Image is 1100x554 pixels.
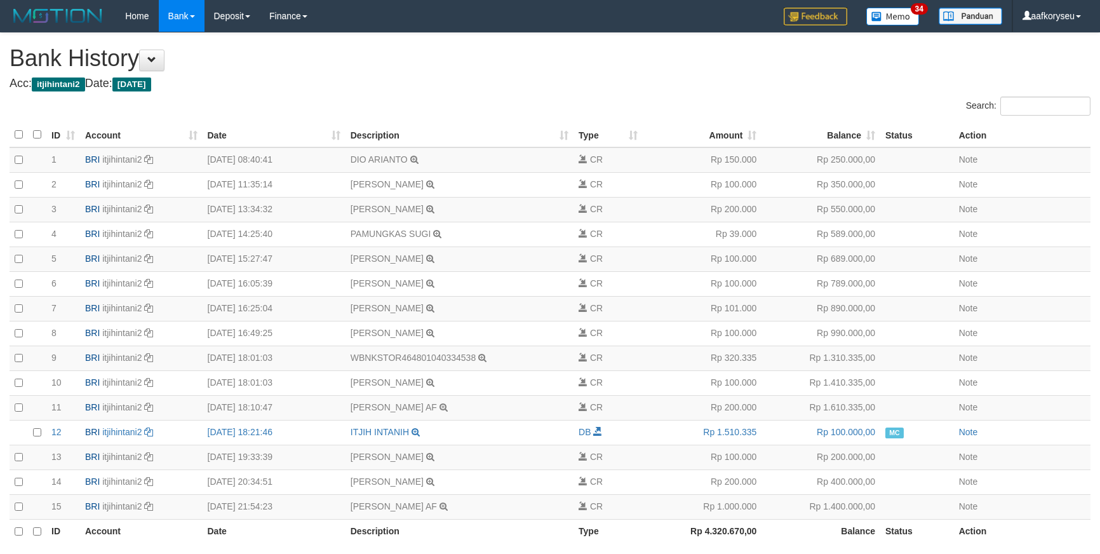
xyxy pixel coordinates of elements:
[203,271,345,296] td: [DATE] 16:05:39
[880,519,954,544] th: Status
[203,247,345,271] td: [DATE] 15:27:47
[959,402,978,412] a: Note
[351,427,409,437] a: ITJIH INTANIH
[643,271,762,296] td: Rp 100.000
[46,519,80,544] th: ID
[761,123,880,147] th: Balance: activate to sort column ascending
[144,452,153,462] a: Copy itjihintani2 to clipboard
[102,204,142,214] a: itjihintani2
[51,303,57,313] span: 7
[203,222,345,247] td: [DATE] 14:25:40
[761,172,880,197] td: Rp 350.000,00
[51,427,62,437] span: 12
[85,154,100,165] span: BRI
[85,402,100,412] span: BRI
[590,253,603,264] span: CR
[102,452,142,462] a: itjihintani2
[579,427,591,437] span: DB
[102,501,142,511] a: itjihintani2
[85,303,100,313] span: BRI
[203,123,345,147] th: Date: activate to sort column ascending
[643,296,762,321] td: Rp 101.000
[102,278,142,288] a: itjihintani2
[954,519,1090,544] th: Action
[761,395,880,420] td: Rp 1.610.335,00
[203,346,345,370] td: [DATE] 18:01:03
[959,154,978,165] a: Note
[85,377,100,388] span: BRI
[144,328,153,338] a: Copy itjihintani2 to clipboard
[761,197,880,222] td: Rp 550.000,00
[51,501,62,511] span: 15
[203,197,345,222] td: [DATE] 13:34:32
[959,427,978,437] a: Note
[880,123,954,147] th: Status
[144,501,153,511] a: Copy itjihintani2 to clipboard
[144,377,153,388] a: Copy itjihintani2 to clipboard
[102,303,142,313] a: itjihintani2
[51,278,57,288] span: 6
[351,328,424,338] a: [PERSON_NAME]
[203,445,345,470] td: [DATE] 19:33:39
[643,470,762,494] td: Rp 200.000
[761,370,880,395] td: Rp 1.410.335,00
[203,470,345,494] td: [DATE] 20:34:51
[643,172,762,197] td: Rp 100.000
[761,346,880,370] td: Rp 1.310.335,00
[590,204,603,214] span: CR
[761,296,880,321] td: Rp 890.000,00
[885,428,904,438] span: Manually Checked by: aafzefaya
[144,427,153,437] a: Copy itjihintani2 to clipboard
[590,402,603,412] span: CR
[954,123,1090,147] th: Action
[51,328,57,338] span: 8
[85,452,100,462] span: BRI
[85,476,100,487] span: BRI
[10,6,106,25] img: MOTION_logo.png
[959,179,978,189] a: Note
[643,370,762,395] td: Rp 100.000
[761,420,880,445] td: Rp 100.000,00
[351,377,424,388] a: [PERSON_NAME]
[345,519,573,544] th: Description
[761,271,880,296] td: Rp 789.000,00
[46,123,80,147] th: ID: activate to sort column ascending
[590,501,603,511] span: CR
[85,278,100,288] span: BRI
[761,222,880,247] td: Rp 589.000,00
[966,97,1090,116] label: Search:
[144,204,153,214] a: Copy itjihintani2 to clipboard
[203,494,345,519] td: [DATE] 21:54:23
[102,353,142,363] a: itjihintani2
[351,501,437,511] a: [PERSON_NAME] AF
[85,353,100,363] span: BRI
[643,494,762,519] td: Rp 1.000.000
[203,147,345,173] td: [DATE] 08:40:41
[144,303,153,313] a: Copy itjihintani2 to clipboard
[203,420,345,445] td: [DATE] 18:21:46
[959,204,978,214] a: Note
[102,154,142,165] a: itjihintani2
[761,247,880,271] td: Rp 689.000,00
[203,370,345,395] td: [DATE] 18:01:03
[144,278,153,288] a: Copy itjihintani2 to clipboard
[959,229,978,239] a: Note
[351,278,424,288] a: [PERSON_NAME]
[643,197,762,222] td: Rp 200.000
[51,204,57,214] span: 3
[959,328,978,338] a: Note
[643,445,762,470] td: Rp 100.000
[85,204,100,214] span: BRI
[51,353,57,363] span: 9
[643,222,762,247] td: Rp 39.000
[761,321,880,346] td: Rp 990.000,00
[102,179,142,189] a: itjihintani2
[102,427,142,437] a: itjihintani2
[643,147,762,173] td: Rp 150.000
[590,303,603,313] span: CR
[959,452,978,462] a: Note
[643,395,762,420] td: Rp 200.000
[51,476,62,487] span: 14
[959,353,978,363] a: Note
[351,229,431,239] a: PAMUNGKAS SUGI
